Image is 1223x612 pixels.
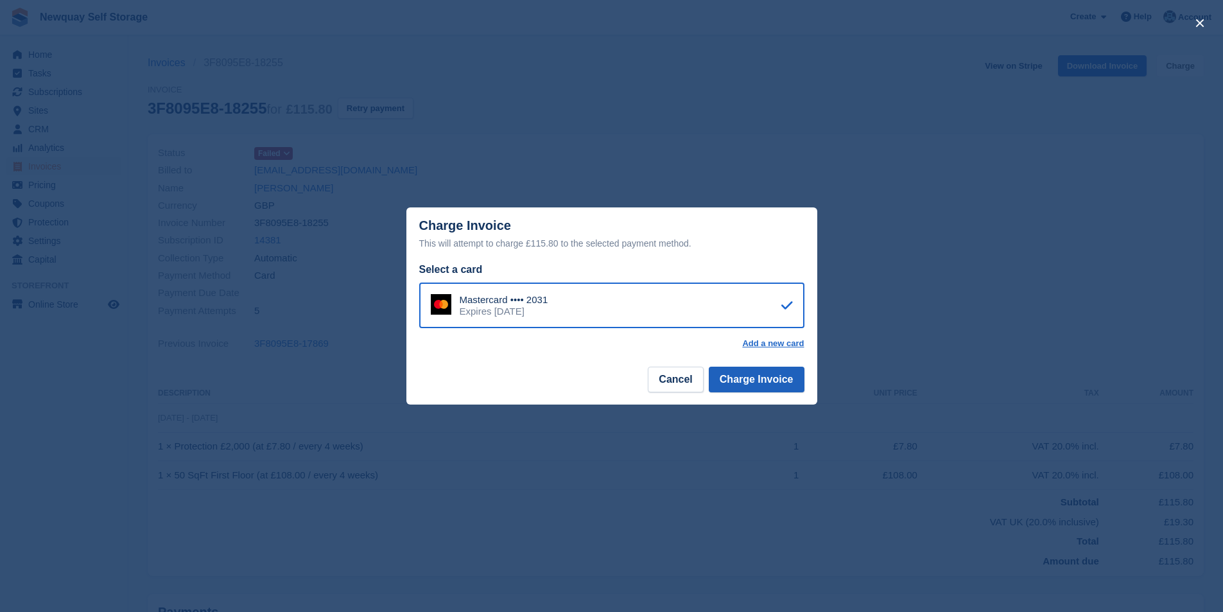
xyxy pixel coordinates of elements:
[419,262,804,277] div: Select a card
[419,218,804,251] div: Charge Invoice
[460,294,548,306] div: Mastercard •••• 2031
[648,367,703,392] button: Cancel
[1190,13,1210,33] button: close
[431,294,451,315] img: Mastercard Logo
[419,236,804,251] div: This will attempt to charge £115.80 to the selected payment method.
[460,306,548,317] div: Expires [DATE]
[709,367,804,392] button: Charge Invoice
[742,338,804,349] a: Add a new card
